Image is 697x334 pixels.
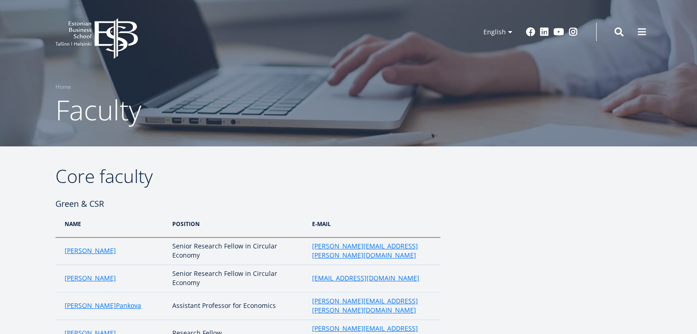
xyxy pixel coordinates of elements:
a: Linkedin [540,27,549,37]
a: [PERSON_NAME] [65,301,116,310]
th: position [168,210,307,237]
a: [PERSON_NAME] [65,246,116,255]
a: Pankova [116,301,141,310]
a: [PERSON_NAME][EMAIL_ADDRESS][PERSON_NAME][DOMAIN_NAME] [312,242,431,260]
h4: Green & CSR [55,197,440,210]
th: Name [55,210,168,237]
td: Assistant Professor for Economics [168,292,307,320]
td: Senior Research Fellow in Circular Economy [168,265,307,292]
h2: Core faculty [55,165,440,188]
a: Home [55,82,71,92]
span: Faculty [55,91,142,129]
a: [PERSON_NAME][EMAIL_ADDRESS][PERSON_NAME][DOMAIN_NAME] [312,296,431,315]
a: Youtube [554,27,564,37]
td: Senior Research Fellow in Circular Economy [168,237,307,265]
a: Facebook [526,27,535,37]
a: [EMAIL_ADDRESS][DOMAIN_NAME] [312,274,419,283]
th: e-mail [307,210,440,237]
a: Instagram [569,27,578,37]
a: [PERSON_NAME] [65,274,116,283]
